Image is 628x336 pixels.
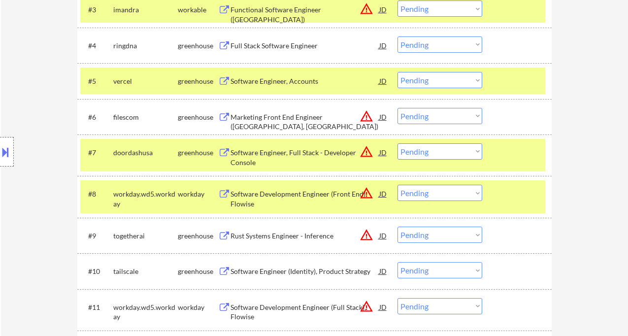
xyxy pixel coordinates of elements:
[88,41,105,51] div: #4
[378,36,388,54] div: JD
[231,112,379,132] div: Marketing Front End Engineer ([GEOGRAPHIC_DATA], [GEOGRAPHIC_DATA])
[231,148,379,167] div: Software Engineer, Full Stack - Developer Console
[231,302,379,322] div: Software Development Engineer (Full Stack), Flowise
[360,186,373,200] button: warning_amber
[178,76,218,86] div: greenhouse
[88,5,105,15] div: #3
[360,145,373,159] button: warning_amber
[378,262,388,280] div: JD
[231,189,379,208] div: Software Development Engineer (Front End), Flowise
[178,189,218,199] div: workday
[378,298,388,316] div: JD
[178,41,218,51] div: greenhouse
[178,267,218,276] div: greenhouse
[178,148,218,158] div: greenhouse
[88,302,105,312] div: #11
[178,112,218,122] div: greenhouse
[378,108,388,126] div: JD
[88,267,105,276] div: #10
[378,185,388,202] div: JD
[113,41,178,51] div: ringdna
[113,302,178,322] div: workday.wd5.workday
[378,72,388,90] div: JD
[378,143,388,161] div: JD
[231,5,379,24] div: Functional Software Engineer ([GEOGRAPHIC_DATA])
[231,267,379,276] div: Software Engineer (Identity), Product Strategy
[178,231,218,241] div: greenhouse
[231,41,379,51] div: Full Stack Software Engineer
[360,2,373,16] button: warning_amber
[231,231,379,241] div: Rust Systems Engineer - Inference
[360,228,373,242] button: warning_amber
[378,0,388,18] div: JD
[378,227,388,244] div: JD
[178,5,218,15] div: workable
[360,109,373,123] button: warning_amber
[360,300,373,313] button: warning_amber
[178,302,218,312] div: workday
[113,5,178,15] div: imandra
[231,76,379,86] div: Software Engineer, Accounts
[113,267,178,276] div: tailscale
